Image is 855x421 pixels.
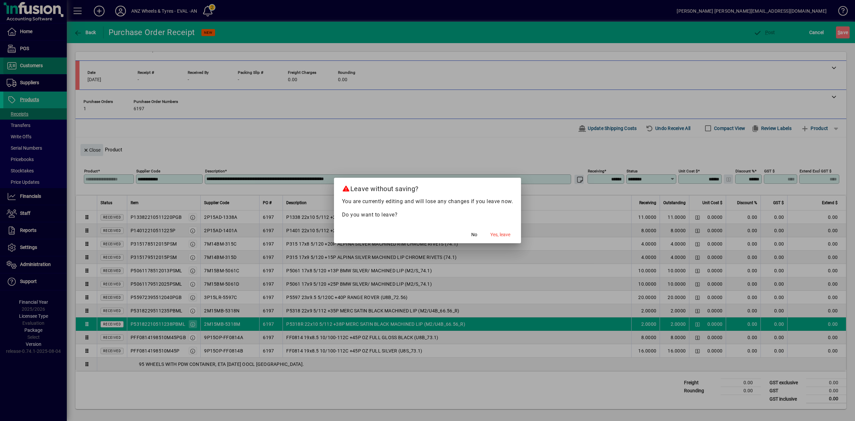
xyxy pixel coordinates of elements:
[334,178,521,197] h2: Leave without saving?
[471,231,477,238] span: No
[342,211,513,219] p: Do you want to leave?
[488,229,513,241] button: Yes, leave
[490,231,510,238] span: Yes, leave
[464,229,485,241] button: No
[342,197,513,205] p: You are currently editing and will lose any changes if you leave now.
